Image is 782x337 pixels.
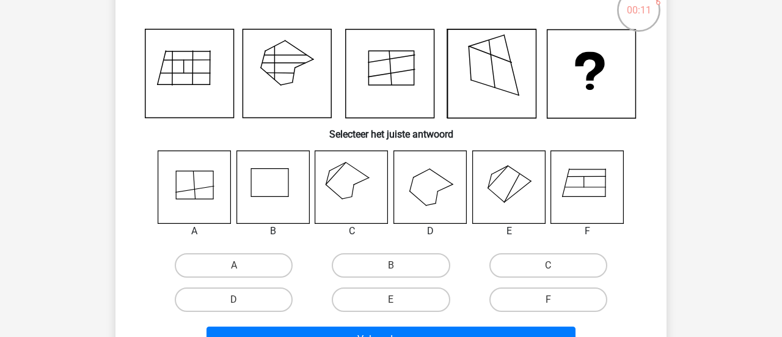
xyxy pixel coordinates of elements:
h6: Selecteer het juiste antwoord [135,119,647,140]
div: C [305,224,398,239]
div: F [541,224,634,239]
label: D [175,287,293,312]
div: D [384,224,477,239]
label: F [489,287,607,312]
div: E [463,224,555,239]
div: B [227,224,320,239]
div: A [148,224,241,239]
label: E [332,287,450,312]
label: B [332,253,450,278]
label: A [175,253,293,278]
label: C [489,253,607,278]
